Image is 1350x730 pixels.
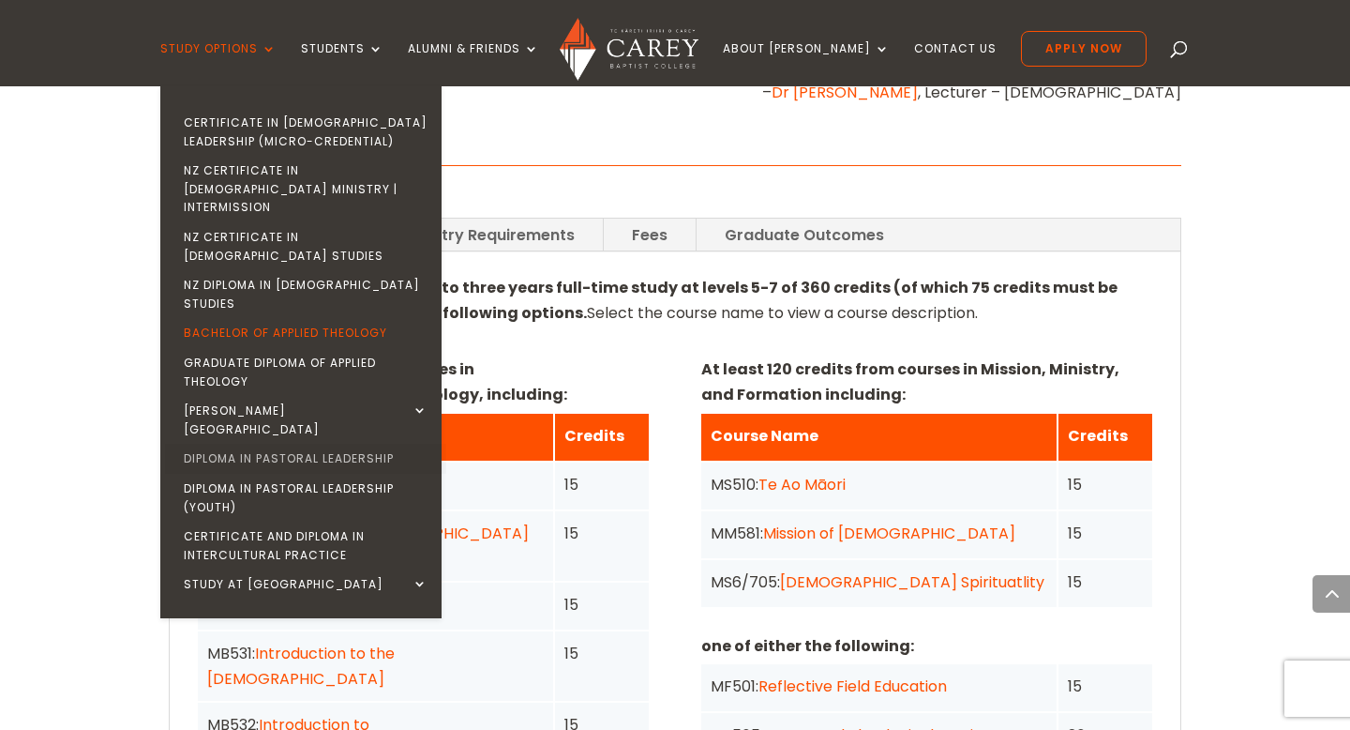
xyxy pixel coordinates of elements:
p: – , Lecturer – [DEMOGRAPHIC_DATA] [703,80,1181,105]
a: Dr [PERSON_NAME] [772,82,918,103]
div: MF501: [711,674,1047,699]
a: Certificate and Diploma in Intercultural Practice [165,522,446,570]
a: About [PERSON_NAME] [723,42,890,86]
a: Entry Requirements [397,219,603,251]
div: Credits [1068,423,1143,449]
span: Select the course name to view a course description. [198,277,1117,324]
div: 15 [564,641,639,666]
div: 15 [1068,570,1143,595]
a: Diploma in Pastoral Leadership [165,444,446,474]
div: 15 [1068,674,1143,699]
a: Study at [GEOGRAPHIC_DATA] [165,570,446,600]
div: Credits [564,423,639,449]
a: Apply Now [1021,31,1147,67]
div: 15 [1068,521,1143,546]
a: NZ Certificate in [DEMOGRAPHIC_DATA] Studies [165,222,446,270]
div: MS6/705: [711,570,1047,595]
a: Study Options [160,42,277,86]
img: Carey Baptist College [560,18,697,81]
a: Reflective Field Education [758,676,947,697]
a: [DEMOGRAPHIC_DATA] Spirituatlity [780,571,1044,593]
div: 15 [564,592,639,617]
a: NZ Diploma in [DEMOGRAPHIC_DATA] Studies [165,270,446,318]
div: 15 [1068,472,1143,497]
a: Contact Us [914,42,997,86]
a: Certificate in [DEMOGRAPHIC_DATA] Leadership (Micro-credential) [165,108,446,156]
a: Fees [604,219,696,251]
p: At least 120 credits from courses in Mission, Ministry, and Formation including: [701,357,1152,407]
div: 15 [564,521,639,546]
a: Students [301,42,383,86]
a: [PERSON_NAME][GEOGRAPHIC_DATA] [165,396,446,444]
a: Bachelor of Applied Theology [165,318,446,348]
a: Introduction to the [DEMOGRAPHIC_DATA] [207,643,395,690]
p: one of either the following: [701,633,1152,659]
a: Mission of [DEMOGRAPHIC_DATA] [763,523,1015,544]
a: Diploma in Pastoral Leadership (Youth) [165,474,446,522]
strong: This programme is equivalent to three years full-time study at levels 5-7 of 360 credits (of whic... [198,277,1117,324]
div: MM581: [711,521,1047,546]
div: Course Name [711,423,1047,449]
a: Graduate Diploma of Applied Theology [165,348,446,396]
a: Te Ao Māori [758,474,846,495]
a: Graduate Outcomes [697,219,912,251]
a: Alumni & Friends [408,42,539,86]
div: MB531: [207,641,544,692]
a: NZ Certificate in [DEMOGRAPHIC_DATA] Ministry | Intermission [165,156,446,222]
div: MS510: [711,472,1047,497]
div: 15 [564,472,639,497]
